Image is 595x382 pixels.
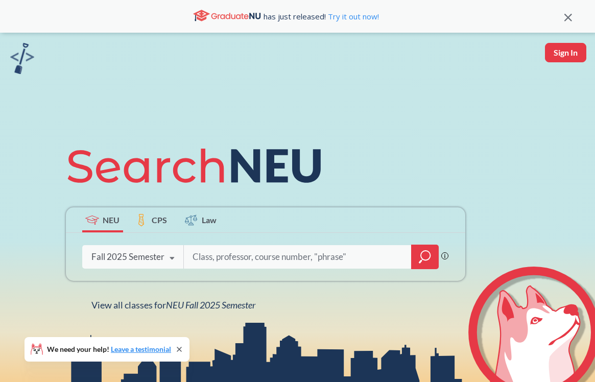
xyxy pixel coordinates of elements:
[10,43,34,74] img: sandbox logo
[411,245,439,269] div: magnifying glass
[192,246,404,268] input: Class, professor, course number, "phrase"
[10,43,34,77] a: sandbox logo
[326,11,379,21] a: Try it out now!
[103,214,120,226] span: NEU
[545,43,586,62] button: Sign In
[264,11,379,22] span: has just released!
[111,345,171,353] a: Leave a testimonial
[91,299,255,311] span: View all classes for
[152,214,167,226] span: CPS
[419,250,431,264] svg: magnifying glass
[47,346,171,353] span: We need your help!
[202,214,217,226] span: Law
[91,251,164,262] div: Fall 2025 Semester
[166,299,255,311] span: NEU Fall 2025 Semester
